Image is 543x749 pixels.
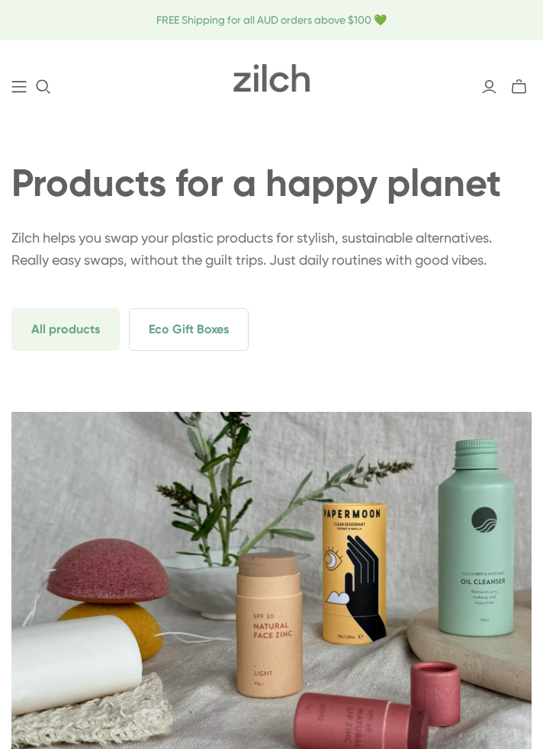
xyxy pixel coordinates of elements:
a: Main menu [11,79,27,95]
span: FREE Shipping for all AUD orders above $100 💚 [156,14,387,26]
button: mini-cart-toggle [506,79,532,95]
h1: Products for a happy planet [11,162,532,204]
a: Eco Gift Boxes [129,322,249,336]
span: Eco Gift Boxes [129,308,249,351]
img: Zilch has done the hard yards and handpicked the best ethical and sustainable products for you an... [233,64,310,93]
a: Login [481,79,497,95]
p: Zilch helps you swap your plastic products for stylish, sustainable alternatives. Really easy swa... [11,227,532,272]
a: All products [11,322,126,336]
button: Open search [36,79,51,95]
span: All products [11,308,120,351]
